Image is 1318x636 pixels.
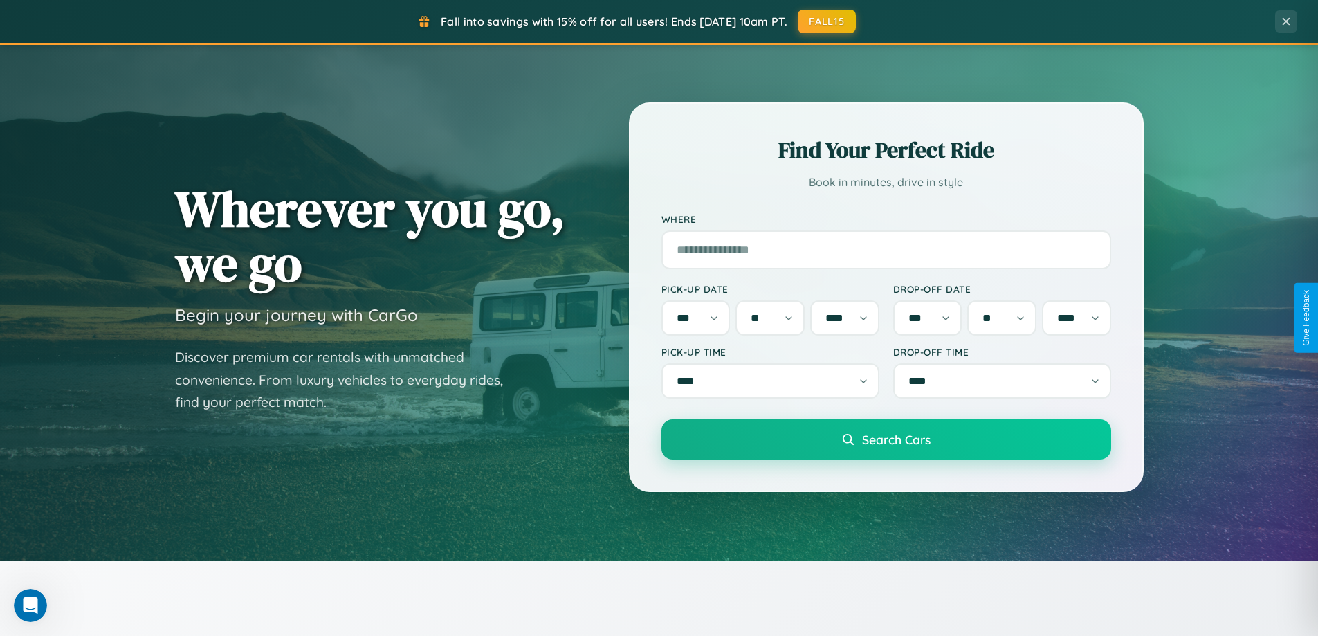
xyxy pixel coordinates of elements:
[661,172,1111,192] p: Book in minutes, drive in style
[175,305,418,325] h3: Begin your journey with CarGo
[798,10,856,33] button: FALL15
[14,589,47,622] iframe: Intercom live chat
[661,346,879,358] label: Pick-up Time
[661,283,879,295] label: Pick-up Date
[893,283,1111,295] label: Drop-off Date
[441,15,787,28] span: Fall into savings with 15% off for all users! Ends [DATE] 10am PT.
[175,181,565,291] h1: Wherever you go, we go
[661,419,1111,460] button: Search Cars
[1301,290,1311,346] div: Give Feedback
[893,346,1111,358] label: Drop-off Time
[175,346,521,414] p: Discover premium car rentals with unmatched convenience. From luxury vehicles to everyday rides, ...
[661,213,1111,225] label: Where
[661,135,1111,165] h2: Find Your Perfect Ride
[862,432,931,447] span: Search Cars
